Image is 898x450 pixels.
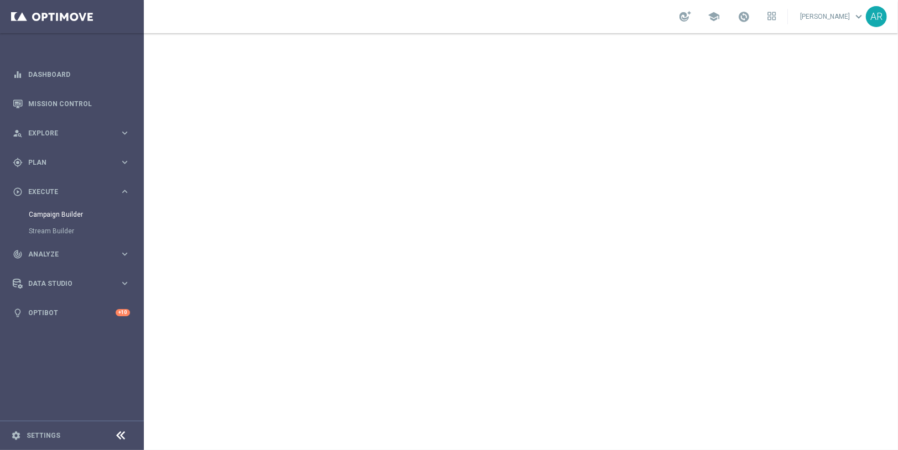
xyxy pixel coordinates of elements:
button: Data Studio keyboard_arrow_right [12,279,131,288]
i: keyboard_arrow_right [120,157,130,168]
span: Analyze [28,251,120,258]
i: lightbulb [13,308,23,318]
span: Plan [28,159,120,166]
div: Plan [13,158,120,168]
i: keyboard_arrow_right [120,249,130,259]
button: equalizer Dashboard [12,70,131,79]
a: Campaign Builder [29,210,115,219]
i: play_circle_outline [13,187,23,197]
a: [PERSON_NAME]keyboard_arrow_down [799,8,866,25]
button: Mission Control [12,100,131,108]
i: keyboard_arrow_right [120,128,130,138]
div: +10 [116,309,130,316]
a: Dashboard [28,60,130,89]
button: play_circle_outline Execute keyboard_arrow_right [12,187,131,196]
i: keyboard_arrow_right [120,278,130,289]
span: Data Studio [28,280,120,287]
i: person_search [13,128,23,138]
button: person_search Explore keyboard_arrow_right [12,129,131,138]
div: AR [866,6,887,27]
div: Mission Control [13,89,130,118]
a: Stream Builder [29,227,115,236]
button: gps_fixed Plan keyboard_arrow_right [12,158,131,167]
i: keyboard_arrow_right [120,186,130,197]
a: Optibot [28,298,116,327]
i: equalizer [13,70,23,80]
div: Optibot [13,298,130,327]
div: Analyze [13,249,120,259]
a: Settings [27,432,60,439]
button: track_changes Analyze keyboard_arrow_right [12,250,131,259]
div: Dashboard [13,60,130,89]
span: Explore [28,130,120,137]
span: Execute [28,189,120,195]
i: gps_fixed [13,158,23,168]
i: track_changes [13,249,23,259]
div: Data Studio [13,279,120,289]
div: Campaign Builder [29,206,143,223]
button: lightbulb Optibot +10 [12,308,131,317]
div: Execute [13,187,120,197]
span: keyboard_arrow_down [853,11,865,23]
span: school [708,11,720,23]
a: Mission Control [28,89,130,118]
div: Explore [13,128,120,138]
i: settings [11,431,21,441]
div: Stream Builder [29,223,143,239]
